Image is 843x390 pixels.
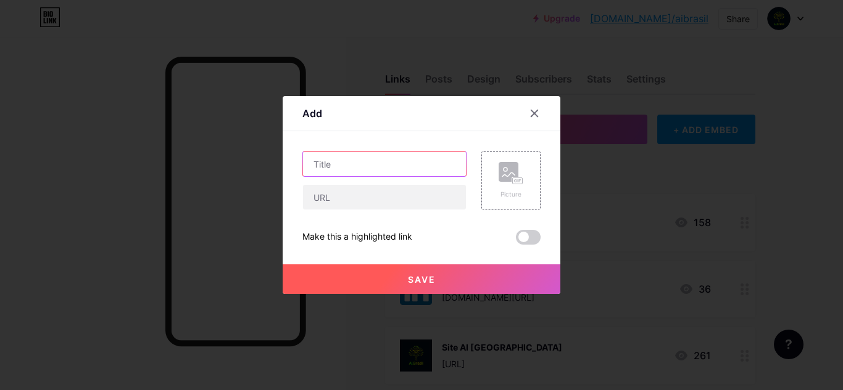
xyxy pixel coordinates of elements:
[302,230,412,245] div: Make this a highlighted link
[303,185,466,209] input: URL
[408,274,436,285] span: Save
[303,152,466,176] input: Title
[283,264,560,294] button: Save
[302,106,322,121] div: Add
[499,190,523,199] div: Picture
